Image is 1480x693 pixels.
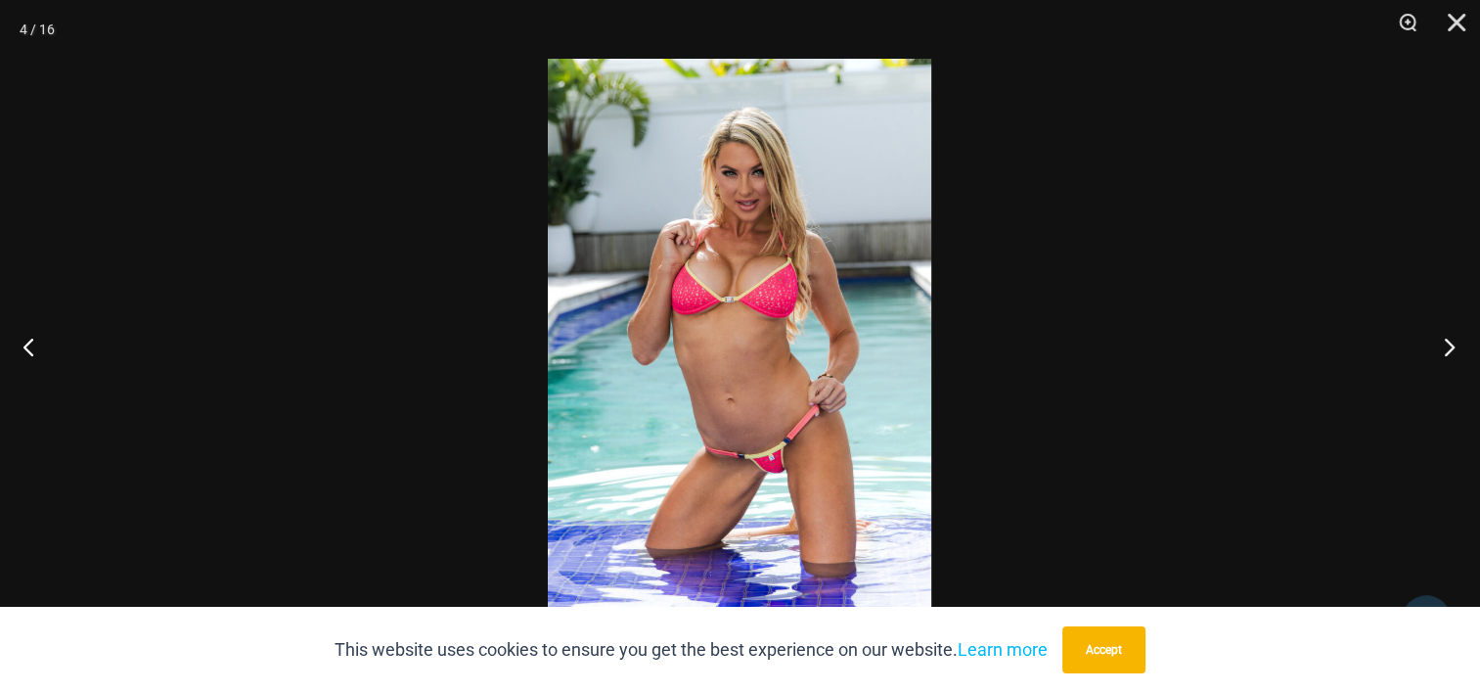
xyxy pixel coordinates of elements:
a: Learn more [958,639,1048,660]
button: Next [1407,298,1480,395]
p: This website uses cookies to ensure you get the best experience on our website. [335,635,1048,665]
button: Accept [1062,626,1145,673]
img: Bubble Mesh Highlight Pink 323 Top 421 Micro 04 [548,59,931,634]
div: 4 / 16 [20,15,55,44]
